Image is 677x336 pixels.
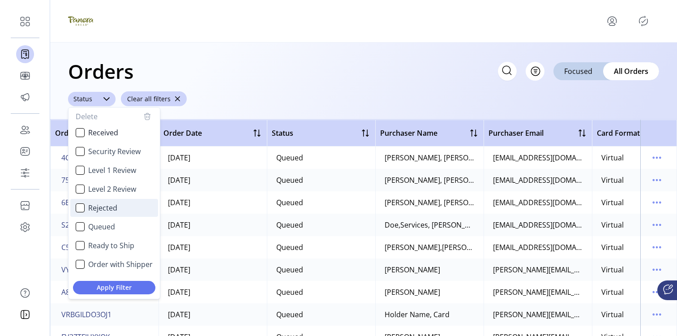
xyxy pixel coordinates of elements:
div: Virtual [601,264,624,275]
button: menu [650,195,664,210]
div: Virtual [601,287,624,297]
span: Status [272,128,293,138]
span: 4CLZUHDM24WZ [61,152,119,163]
span: Purchaser Email [488,128,544,138]
div: [PERSON_NAME], [PERSON_NAME] [385,175,475,185]
div: Queued [276,309,303,320]
div: [PERSON_NAME][EMAIL_ADDRESS][PERSON_NAME][DOMAIN_NAME] [493,287,583,297]
li: Security Review [70,142,158,160]
span: 6E34RNXU8I89 [61,197,111,208]
div: Virtual [601,152,624,163]
span: Security Review [88,146,141,157]
li: Ready to Ship [70,237,158,254]
button: A8HG6K5LCCJ8 [60,285,113,299]
button: 6E34RNXU8I89 [60,195,112,210]
div: [EMAIL_ADDRESS][DOMAIN_NAME] [493,197,583,208]
li: Level 2 Review [70,180,158,198]
span: Ready to Ship [88,240,134,251]
div: All Orders [603,62,659,80]
td: [DATE] [159,303,267,326]
div: [EMAIL_ADDRESS][DOMAIN_NAME] [493,242,583,253]
span: Rejected [88,202,117,213]
div: [PERSON_NAME][EMAIL_ADDRESS][PERSON_NAME][DOMAIN_NAME] [493,264,583,275]
td: [DATE] [159,169,267,191]
li: Level 1 Review [70,161,158,179]
div: Focused [553,62,603,80]
button: S29AXU5YLUVI [60,218,112,232]
span: Card Format [597,128,640,138]
button: Apply Filter [73,281,155,294]
button: Publisher Panel [636,14,651,28]
div: Queued [276,152,303,163]
button: Filter Button [526,62,544,81]
div: Virtual [601,242,624,253]
div: Status [68,92,98,106]
span: Focused [564,66,592,77]
span: Shipped [88,278,116,289]
li: Queued [70,218,158,236]
span: All Orders [614,66,648,77]
button: menu [650,240,664,254]
td: [DATE] [159,214,267,236]
div: [PERSON_NAME] [385,287,440,297]
button: menu [650,307,664,322]
span: Clear all filters [127,94,171,103]
img: logo [68,9,93,34]
span: Order Number [55,128,106,138]
button: Clear all filters [121,91,187,106]
span: Received [88,127,118,138]
span: Apply Filter [80,283,148,292]
span: Order Date [163,128,202,138]
li: Received [70,124,158,142]
td: [DATE] [159,281,267,303]
span: Purchaser Name [380,128,437,138]
div: [PERSON_NAME], [PERSON_NAME] [385,152,475,163]
button: menu [650,151,664,165]
li: Order with Shipper [70,255,158,273]
span: Order with Shipper [88,259,153,270]
button: Delete [76,111,153,122]
button: C50MVBI41IEG [60,240,112,254]
div: Virtual [601,220,624,230]
div: Queued [276,287,303,297]
span: 75HCJD6XTUV1 [61,175,112,185]
span: S29AXU5YLUVI [61,220,111,230]
div: Queued [276,220,303,230]
td: [DATE] [159,146,267,169]
span: C50MVBI41IEG [61,242,110,253]
div: Queued [276,175,303,185]
span: Delete [76,111,98,122]
div: Queued [276,264,303,275]
li: Shipped [70,274,158,292]
li: Rejected [70,199,158,217]
span: Level 1 Review [88,165,136,176]
button: menu [650,285,664,299]
span: VRBGILDO3OJ1 [61,309,111,320]
td: [DATE] [159,258,267,281]
div: [PERSON_NAME][EMAIL_ADDRESS][DOMAIN_NAME] [493,309,583,320]
div: Holder Name, Card [385,309,450,320]
div: Queued [276,242,303,253]
button: menu [650,173,664,187]
td: [DATE] [159,236,267,258]
div: [EMAIL_ADDRESS][DOMAIN_NAME] [493,175,583,185]
div: [PERSON_NAME],[PERSON_NAME], [PERSON_NAME],[PERSON_NAME] [385,242,475,253]
button: 75HCJD6XTUV1 [60,173,114,187]
span: Level 2 Review [88,184,136,194]
button: menu [605,14,619,28]
ul: Option List [69,122,160,332]
div: [EMAIL_ADDRESS][DOMAIN_NAME] [493,152,583,163]
div: Virtual [601,309,624,320]
button: VY6VVP3SXC3G [60,263,115,277]
button: VRBGILDO3OJ1 [60,307,113,322]
button: menu [650,218,664,232]
span: Queued [88,221,115,232]
div: Virtual [601,175,624,185]
div: Doe,Services, [PERSON_NAME],QAAuto [385,220,475,230]
div: [PERSON_NAME] [385,264,440,275]
button: 4CLZUHDM24WZ [60,151,120,165]
span: VY6VVP3SXC3G [61,264,113,275]
td: [DATE] [159,191,267,214]
div: [EMAIL_ADDRESS][DOMAIN_NAME] [493,220,583,230]
div: [PERSON_NAME], [PERSON_NAME] [385,197,475,208]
